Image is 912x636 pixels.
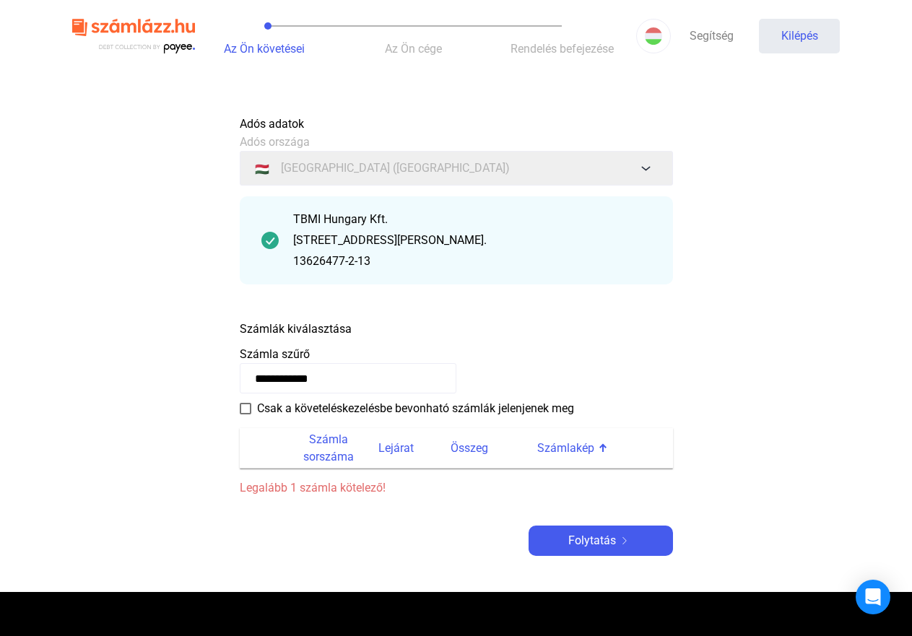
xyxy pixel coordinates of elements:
[645,27,662,45] img: HU
[72,13,195,60] img: szamlazzhu-logó
[240,135,310,149] font: Adós országa
[292,431,378,466] div: Számla sorszáma
[378,441,414,455] font: Lejárat
[636,19,671,53] button: HU
[378,440,451,457] div: Lejárat
[759,19,840,53] button: Kilépés
[261,232,279,249] img: pipa-sötétebb-zöld-kör
[451,441,488,455] font: Összeg
[240,347,310,361] font: Számla szűrő
[568,533,616,547] font: Folytatás
[293,233,487,247] font: [STREET_ADDRESS][PERSON_NAME].
[616,537,633,544] img: jobbra nyíl-fehér
[240,481,386,495] font: Legalább 1 számla kötelező!
[511,42,614,56] font: Rendelés befejezése
[537,440,656,457] div: Számlakép
[690,29,734,43] font: Segítség
[255,162,269,176] font: 🇭🇺
[293,254,370,268] font: 13626477-2-13
[856,580,890,614] div: Intercom Messenger megnyitása
[529,526,673,556] button: Folytatásjobbra nyíl-fehér
[781,29,818,43] font: Kilépés
[671,19,752,53] a: Segítség
[224,42,305,56] font: Az Ön követései
[451,440,537,457] div: Összeg
[240,117,304,131] font: Adós adatok
[240,322,352,336] font: Számlák kiválasztása
[537,441,594,455] font: Számlakép
[281,161,510,175] font: [GEOGRAPHIC_DATA] ([GEOGRAPHIC_DATA])
[240,151,673,186] button: 🇭🇺[GEOGRAPHIC_DATA] ([GEOGRAPHIC_DATA])
[385,42,442,56] font: Az Ön cége
[303,432,354,463] font: Számla sorszáma
[257,401,574,415] font: Csak a követeléskezelésbe bevonható számlák jelenjenek meg
[293,212,388,226] font: TBMI Hungary Kft.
